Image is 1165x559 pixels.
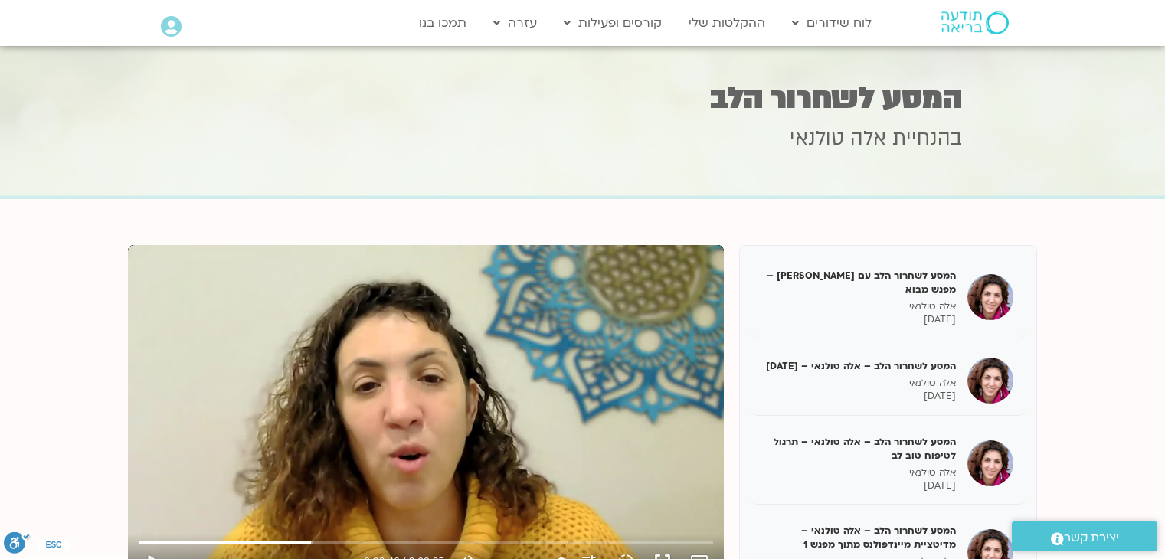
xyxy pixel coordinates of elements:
[941,11,1009,34] img: תודעה בריאה
[892,125,962,152] span: בהנחיית
[763,390,956,403] p: [DATE]
[967,274,1013,320] img: המסע לשחרור הלב עם אלה טולנאי – מפגש מבוא
[204,83,962,113] h1: המסע לשחרור הלב
[763,466,956,479] p: אלה טולנאי
[763,359,956,373] h5: המסע לשחרור הלב – אלה טולנאי – [DATE]
[784,8,879,38] a: לוח שידורים
[763,377,956,390] p: אלה טולנאי
[411,8,474,38] a: תמכו בנו
[967,440,1013,486] img: המסע לשחרור הלב – אלה טולנאי – תרגול לטיפוח טוב לב
[763,435,956,463] h5: המסע לשחרור הלב – אלה טולנאי – תרגול לטיפוח טוב לב
[763,269,956,296] h5: המסע לשחרור הלב עם [PERSON_NAME] – מפגש מבוא
[763,300,956,313] p: אלה טולנאי
[763,524,956,551] h5: המסע לשחרור הלב – אלה טולנאי – מדיטציית מיינדפולנס מתוך מפגש 1
[556,8,669,38] a: קורסים ופעילות
[967,358,1013,404] img: המסע לשחרור הלב – אלה טולנאי – 12/11/24
[1064,528,1119,548] span: יצירת קשר
[486,8,545,38] a: עזרה
[763,313,956,326] p: [DATE]
[763,479,956,492] p: [DATE]
[681,8,773,38] a: ההקלטות שלי
[1012,521,1157,551] a: יצירת קשר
